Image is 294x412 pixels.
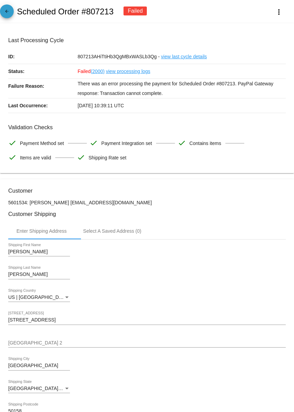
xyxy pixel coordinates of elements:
[78,69,105,74] span: Failed
[77,153,85,161] mat-icon: check
[83,228,141,234] div: Select A Saved Address (0)
[8,98,78,113] p: Last Occurrence:
[189,136,221,150] span: Contains items
[90,139,98,147] mat-icon: check
[17,7,114,16] h2: Scheduled Order #807213
[161,49,207,64] a: view last cycle details
[8,200,286,205] p: 5601534: [PERSON_NAME] [EMAIL_ADDRESS][DOMAIN_NAME]
[8,249,70,255] input: Shipping First Name
[3,9,11,17] mat-icon: arrow_back
[8,49,78,64] p: ID:
[8,211,286,217] h3: Customer Shipping
[91,64,104,78] a: (2000)
[20,150,51,165] span: Items are valid
[8,139,16,147] mat-icon: check
[78,79,286,98] p: There was an error processing the payment for Scheduled Order #807213. PayPal Gateway response: T...
[8,386,70,391] mat-select: Shipping State
[78,54,160,59] span: 807213AHiTtiHb3QgMBxWASLb3Qg -
[8,295,70,300] mat-select: Shipping Country
[89,150,127,165] span: Shipping Rate set
[8,340,286,346] input: Shipping Street 2
[20,136,64,150] span: Payment Method set
[8,153,16,161] mat-icon: check
[8,363,70,368] input: Shipping City
[8,37,286,44] h3: Last Processing Cycle
[16,228,67,234] div: Enter Shipping Address
[101,136,152,150] span: Payment Integration set
[8,64,78,78] p: Status:
[8,187,286,194] h3: Customer
[275,8,283,16] mat-icon: more_vert
[8,317,286,323] input: Shipping Street 1
[8,124,286,131] h3: Validation Checks
[106,64,150,78] a: view processing logs
[8,294,69,300] span: US | [GEOGRAPHIC_DATA]
[78,103,124,108] span: [DATE] 10:39:11 UTC
[8,79,78,93] p: Failure Reason:
[8,386,89,391] span: [GEOGRAPHIC_DATA] | [US_STATE]
[124,7,147,15] div: Failed
[8,272,70,277] input: Shipping Last Name
[178,139,186,147] mat-icon: check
